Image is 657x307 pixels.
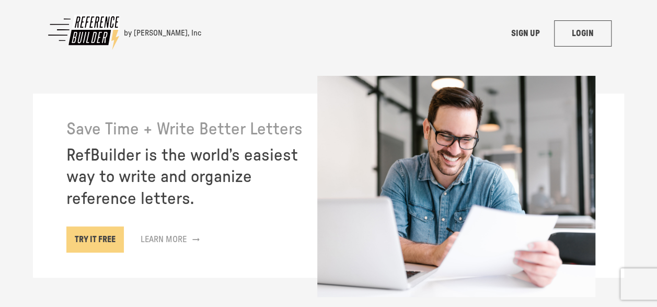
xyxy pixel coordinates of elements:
p: Learn More [141,233,187,246]
div: by [PERSON_NAME], Inc [124,28,201,39]
img: Reference Builder Logo [45,13,124,52]
a: TRY IT FREE [66,226,124,253]
a: SIGN UP [497,20,554,47]
a: LOGIN [554,20,612,47]
a: Learn More [132,226,208,253]
h5: Save Time + Write Better Letters [66,119,303,141]
h5: RefBuilder is the world’s easiest way to write and organize reference letters. [66,145,303,210]
img: writing on paper [317,75,596,298]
